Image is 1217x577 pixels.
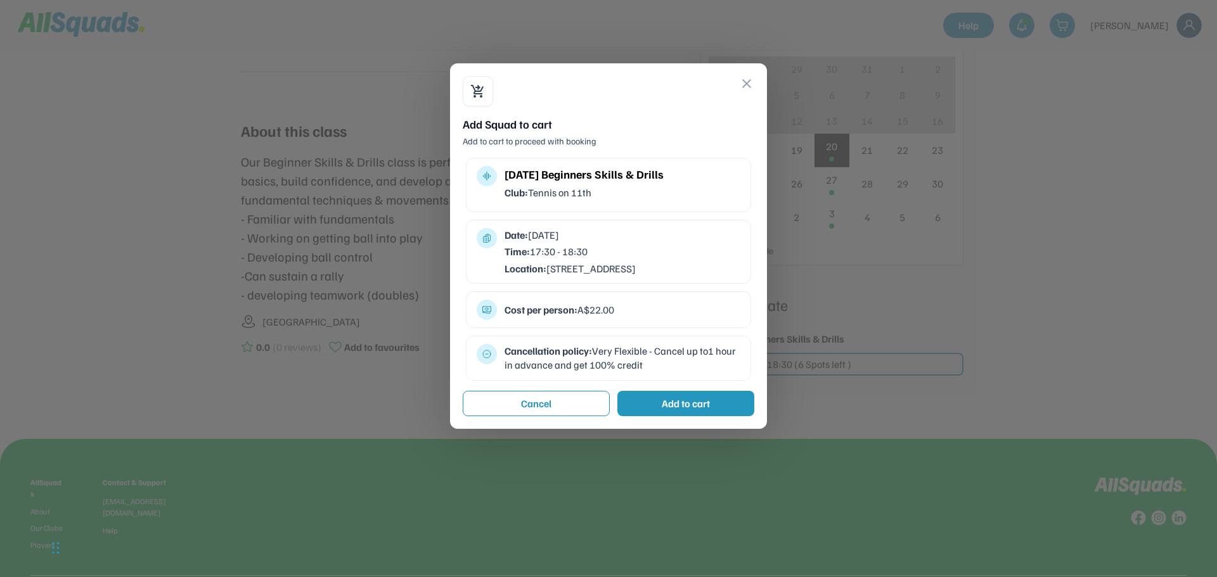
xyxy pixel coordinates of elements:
strong: Location: [505,262,546,275]
div: [DATE] [505,228,740,242]
div: Add to cart to proceed with booking [463,135,754,148]
button: Cancel [463,391,610,416]
div: Tennis on 11th [505,186,740,200]
strong: Time: [505,245,530,258]
strong: Cost per person: [505,303,577,316]
button: shopping_cart_checkout [470,84,486,99]
div: Very Flexible - Cancel up to1 hour in advance and get 100% credit [505,344,740,372]
div: [STREET_ADDRESS] [505,262,740,276]
button: multitrack_audio [482,171,492,181]
strong: Club: [505,186,528,199]
div: 17:30 - 18:30 [505,244,740,258]
div: [DATE] Beginners Skills & Drills [505,166,740,183]
strong: Date: [505,229,528,241]
button: close [739,76,754,91]
strong: Cancellation policy: [505,345,592,357]
div: A$22.00 [505,303,740,317]
div: Add to cart [662,396,710,411]
div: Add Squad to cart [463,117,754,132]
